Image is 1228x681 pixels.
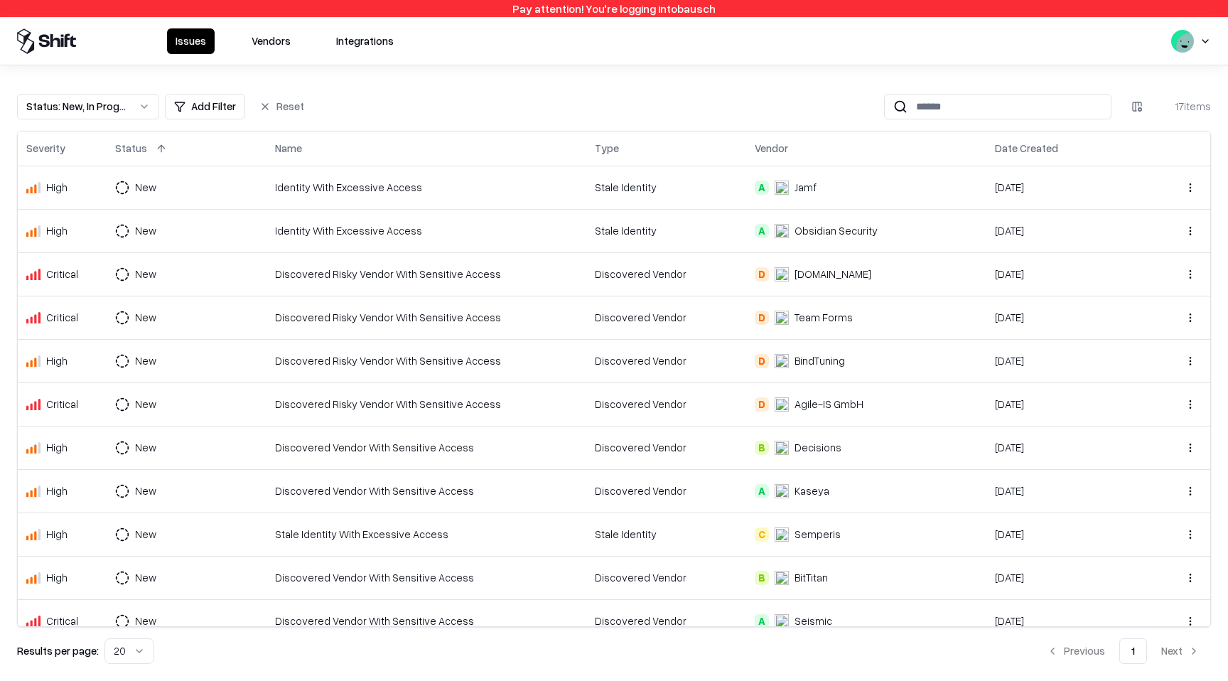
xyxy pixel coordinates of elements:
[795,180,817,195] div: Jamf
[995,180,1138,195] div: [DATE]
[775,311,789,325] img: Team Forms
[1035,638,1211,664] nav: pagination
[46,613,78,628] div: Critical
[595,353,738,368] div: Discovered Vendor
[115,218,182,244] button: New
[115,175,182,200] button: New
[115,305,182,331] button: New
[595,440,738,455] div: Discovered Vendor
[595,483,738,498] div: Discovered Vendor
[775,224,789,238] img: Obsidian Security
[135,267,156,281] div: New
[795,527,841,542] div: Semperis
[595,570,738,585] div: Discovered Vendor
[17,643,99,658] p: Results per page:
[115,141,147,156] div: Status
[795,267,871,281] div: [DOMAIN_NAME]
[995,310,1138,325] div: [DATE]
[328,28,402,54] button: Integrations
[26,99,127,114] div: Status : New, In Progress
[995,353,1138,368] div: [DATE]
[275,267,578,281] div: Discovered Risky Vendor With Sensitive Access
[775,484,789,498] img: Kaseya
[135,527,156,542] div: New
[46,570,68,585] div: High
[755,614,769,628] div: A
[251,94,313,119] button: Reset
[775,614,789,628] img: Seismic
[995,223,1138,238] div: [DATE]
[275,353,578,368] div: Discovered Risky Vendor With Sensitive Access
[46,267,78,281] div: Critical
[135,397,156,412] div: New
[46,353,68,368] div: High
[595,613,738,628] div: Discovered Vendor
[595,310,738,325] div: Discovered Vendor
[775,267,789,281] img: Draw.io
[135,223,156,238] div: New
[795,613,832,628] div: Seismic
[995,397,1138,412] div: [DATE]
[115,262,182,287] button: New
[275,397,578,412] div: Discovered Risky Vendor With Sensitive Access
[135,440,156,455] div: New
[595,180,738,195] div: Stale Identity
[135,310,156,325] div: New
[115,565,182,591] button: New
[755,181,769,195] div: A
[275,570,578,585] div: Discovered Vendor With Sensitive Access
[775,527,789,542] img: Semperis
[755,571,769,585] div: B
[275,440,578,455] div: Discovered Vendor With Sensitive Access
[115,435,182,461] button: New
[1154,99,1211,114] div: 17 items
[775,354,789,368] img: BindTuning
[595,397,738,412] div: Discovered Vendor
[46,440,68,455] div: High
[775,397,789,412] img: Agile-IS GmbH
[275,613,578,628] div: Discovered Vendor With Sensitive Access
[995,141,1058,156] div: Date Created
[995,440,1138,455] div: [DATE]
[115,608,182,634] button: New
[755,527,769,542] div: C
[795,483,829,498] div: Kaseya
[595,527,738,542] div: Stale Identity
[755,354,769,368] div: D
[755,484,769,498] div: A
[115,348,182,374] button: New
[755,397,769,412] div: D
[755,441,769,455] div: B
[135,180,156,195] div: New
[775,441,789,455] img: Decisions
[755,311,769,325] div: D
[755,224,769,238] div: A
[775,181,789,195] img: Jamf
[795,310,853,325] div: Team Forms
[995,267,1138,281] div: [DATE]
[135,483,156,498] div: New
[115,478,182,504] button: New
[795,353,845,368] div: BindTuning
[275,223,578,238] div: Identity With Excessive Access
[243,28,299,54] button: Vendors
[135,570,156,585] div: New
[26,141,65,156] div: Severity
[275,141,302,156] div: Name
[1119,638,1147,664] button: 1
[275,310,578,325] div: Discovered Risky Vendor With Sensitive Access
[995,483,1138,498] div: [DATE]
[795,397,863,412] div: Agile-IS GmbH
[115,392,182,417] button: New
[46,527,68,542] div: High
[595,223,738,238] div: Stale Identity
[995,613,1138,628] div: [DATE]
[795,223,878,238] div: Obsidian Security
[135,353,156,368] div: New
[46,180,68,195] div: High
[275,180,578,195] div: Identity With Excessive Access
[167,28,215,54] button: Issues
[46,223,68,238] div: High
[275,483,578,498] div: Discovered Vendor With Sensitive Access
[755,267,769,281] div: D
